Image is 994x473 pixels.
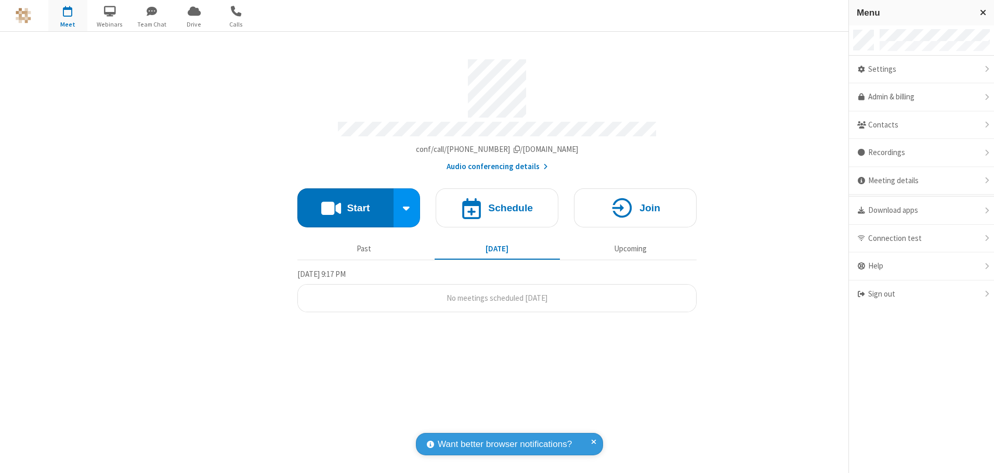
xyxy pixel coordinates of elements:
div: Connection test [849,225,994,253]
span: Meet [48,20,87,29]
div: Contacts [849,111,994,139]
span: Webinars [90,20,129,29]
button: Past [302,239,427,259]
span: Want better browser notifications? [438,438,572,451]
span: Copy my meeting room link [416,144,579,154]
button: Upcoming [568,239,693,259]
div: Settings [849,56,994,84]
div: Meeting details [849,167,994,195]
div: Sign out [849,280,994,308]
button: Copy my meeting room linkCopy my meeting room link [416,144,579,156]
h3: Menu [857,8,971,18]
div: Help [849,252,994,280]
div: Recordings [849,139,994,167]
div: Download apps [849,197,994,225]
section: Today's Meetings [297,268,697,313]
section: Account details [297,52,697,173]
h4: Join [639,203,660,213]
span: No meetings scheduled [DATE] [447,293,547,303]
span: Drive [175,20,214,29]
span: Calls [217,20,256,29]
a: Admin & billing [849,83,994,111]
span: [DATE] 9:17 PM [297,269,346,279]
h4: Start [347,203,370,213]
button: Start [297,188,394,227]
button: Join [574,188,697,227]
img: QA Selenium DO NOT DELETE OR CHANGE [16,8,31,23]
button: Schedule [436,188,558,227]
div: Start conference options [394,188,421,227]
button: [DATE] [435,239,560,259]
button: Audio conferencing details [447,161,548,173]
span: Team Chat [133,20,172,29]
h4: Schedule [488,203,533,213]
